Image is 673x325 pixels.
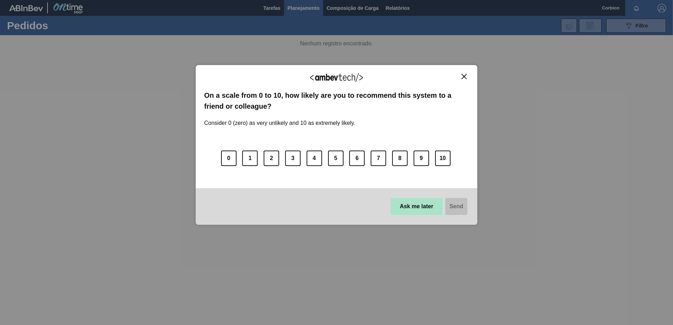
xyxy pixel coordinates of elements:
img: Close [461,74,467,79]
button: 6 [349,151,365,166]
button: 8 [392,151,408,166]
img: Logo Ambevtech [310,73,363,82]
label: Consider 0 (zero) as very unlikely and 10 as extremely likely. [204,111,355,126]
button: 2 [264,151,279,166]
label: On a scale from 0 to 10, how likely are you to recommend this system to a friend or colleague? [204,90,469,111]
button: Close [459,74,469,79]
button: 5 [328,151,344,166]
button: Ask me later [391,198,442,215]
button: 4 [307,151,322,166]
button: 3 [285,151,301,166]
button: 9 [414,151,429,166]
button: 10 [435,151,451,166]
button: 1 [242,151,258,166]
button: 0 [221,151,237,166]
button: 7 [371,151,386,166]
